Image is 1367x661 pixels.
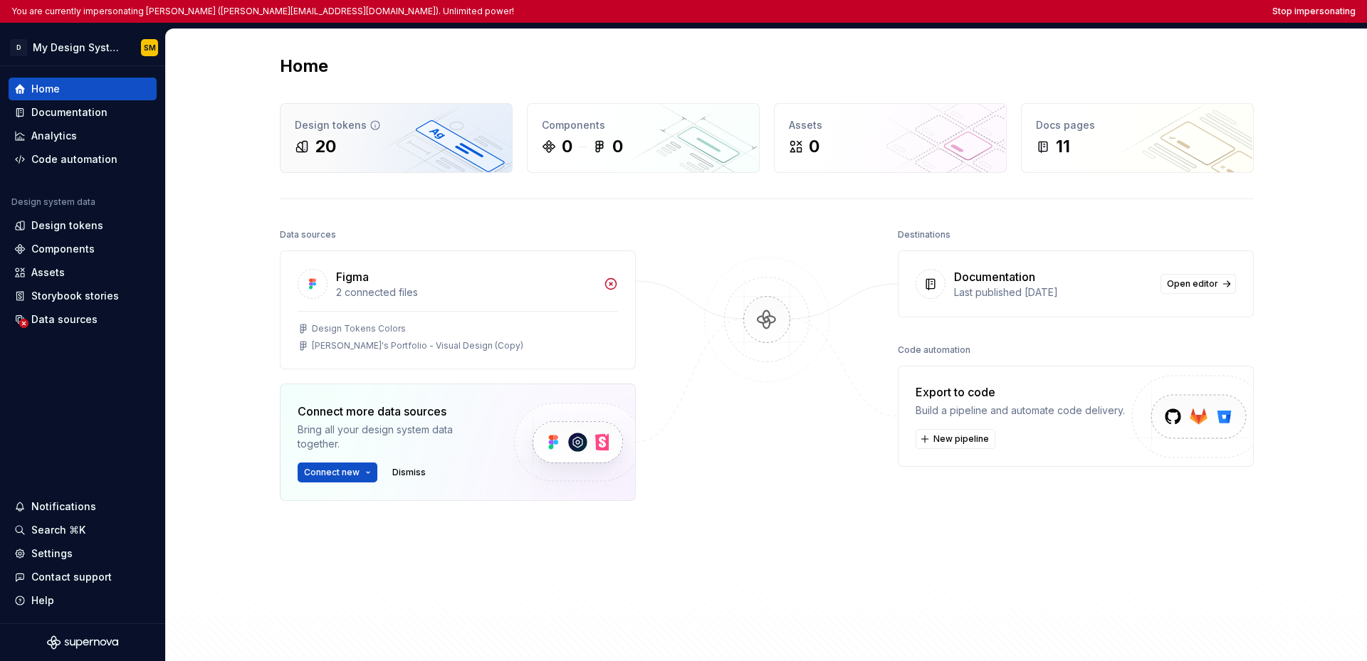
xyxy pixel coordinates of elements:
[280,103,513,173] a: Design tokens20
[3,32,162,63] button: DMy Design SystemSM
[11,196,95,208] div: Design system data
[31,265,65,280] div: Assets
[312,323,406,334] div: Design Tokens Colors
[9,519,157,541] button: Search ⌘K
[47,635,118,650] svg: Supernova Logo
[298,403,490,420] div: Connect more data sources
[312,340,523,351] div: [PERSON_NAME]'s Portfolio - Visual Design (Copy)
[295,118,498,132] div: Design tokens
[916,429,995,449] button: New pipeline
[31,523,85,537] div: Search ⌘K
[9,308,157,331] a: Data sources
[542,118,745,132] div: Components
[954,285,1152,300] div: Last published [DATE]
[315,135,336,158] div: 20
[392,467,426,478] span: Dismiss
[9,542,157,565] a: Settings
[31,105,108,120] div: Documentation
[1161,274,1236,294] a: Open editor
[9,101,157,124] a: Documentation
[280,225,336,245] div: Data sources
[9,125,157,147] a: Analytics
[298,423,490,451] div: Bring all your design system data together.
[933,433,989,445] span: New pipeline
[1056,135,1070,158] div: 11
[144,42,156,53] div: SM
[386,462,432,482] button: Dismiss
[9,148,157,171] a: Code automation
[336,268,369,285] div: Figma
[31,289,119,303] div: Storybook stories
[280,55,328,78] h2: Home
[9,261,157,284] a: Assets
[280,250,636,369] a: Figma2 connected filesDesign Tokens Colors[PERSON_NAME]'s Portfolio - Visual Design (Copy)
[31,546,73,561] div: Settings
[9,78,157,100] a: Home
[1167,278,1218,290] span: Open editor
[1021,103,1254,173] a: Docs pages11
[809,135,819,158] div: 0
[31,218,103,233] div: Design tokens
[31,152,117,166] div: Code automation
[33,41,124,55] div: My Design System
[31,499,96,514] div: Notifications
[9,566,157,588] button: Contact support
[9,238,157,260] a: Components
[31,82,60,96] div: Home
[9,285,157,307] a: Storybook stories
[10,39,27,56] div: D
[898,225,950,245] div: Destinations
[31,593,54,608] div: Help
[31,312,98,327] div: Data sources
[9,495,157,518] button: Notifications
[789,118,992,132] div: Assets
[304,467,360,478] span: Connect new
[916,403,1125,418] div: Build a pipeline and automate code delivery.
[9,214,157,237] a: Design tokens
[527,103,760,173] a: Components00
[9,589,157,612] button: Help
[916,384,1125,401] div: Export to code
[898,340,970,360] div: Code automation
[31,570,112,584] div: Contact support
[1272,6,1356,17] button: Stop impersonating
[298,462,377,482] button: Connect new
[954,268,1035,285] div: Documentation
[11,6,514,17] p: You are currently impersonating [PERSON_NAME] ([PERSON_NAME][EMAIL_ADDRESS][DOMAIN_NAME]). Unlimi...
[31,129,77,143] div: Analytics
[336,285,595,300] div: 2 connected files
[1036,118,1239,132] div: Docs pages
[774,103,1007,173] a: Assets0
[562,135,572,158] div: 0
[612,135,623,158] div: 0
[31,242,95,256] div: Components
